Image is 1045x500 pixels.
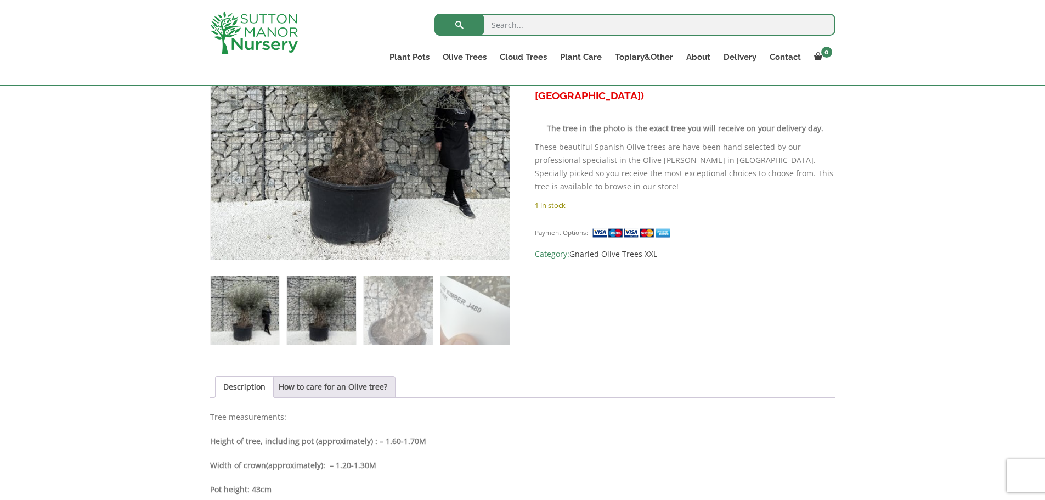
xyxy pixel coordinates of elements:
img: Gnarled Olive Tree XXL (Ancient)J480 - Image 3 [364,276,432,345]
a: Description [223,377,266,397]
span: 0 [821,47,832,58]
h3: FREE SHIPPING! (UK Mainland & covering parts of [GEOGRAPHIC_DATA]) [535,65,835,106]
strong: Width of crown : – 1.20-1.30M [210,460,376,470]
a: Delivery [717,49,763,65]
span: Category: [535,248,835,261]
p: Tree measurements: [210,411,835,424]
a: Cloud Trees [493,49,553,65]
img: payment supported [592,227,674,239]
a: Plant Pots [383,49,436,65]
p: 1 in stock [535,199,835,212]
a: About [680,49,717,65]
a: Olive Trees [436,49,493,65]
b: Height of tree, including pot (approximately) : – 1.60-1.70M [210,436,426,446]
img: Gnarled Olive Tree XXL (Ancient)J480 - Image 4 [440,276,509,345]
small: Payment Options: [535,228,588,237]
a: Gnarled Olive Trees XXL [569,249,657,259]
a: Plant Care [553,49,608,65]
a: How to care for an Olive tree? [279,377,387,397]
img: Gnarled Olive Tree XXL (Ancient)J480 - Image 2 [287,276,355,345]
b: (approximately) [266,460,323,470]
a: Contact [763,49,807,65]
a: 0 [807,49,835,65]
img: logo [210,11,298,54]
input: Search... [434,14,835,36]
p: These beautiful Spanish Olive trees are have been hand selected by our professional specialist in... [535,141,835,193]
img: Gnarled Olive Tree XXL (Ancient)J480 [211,276,279,345]
a: Topiary&Other [608,49,680,65]
strong: Pot height: 43cm [210,484,272,495]
strong: The tree in the photo is the exact tree you will receive on your delivery day. [547,123,823,133]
